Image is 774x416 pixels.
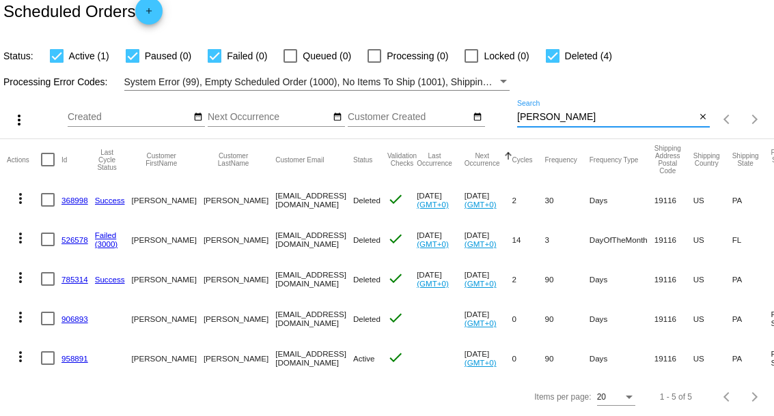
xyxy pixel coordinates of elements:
[193,112,203,123] mat-icon: date_range
[465,259,512,299] mat-cell: [DATE]
[417,152,452,167] button: Change sorting for LastOccurrenceUtc
[654,338,693,378] mat-cell: 19116
[7,139,41,180] mat-header-cell: Actions
[12,190,29,207] mat-icon: more_vert
[517,112,695,123] input: Search
[465,239,497,248] a: (GMT+0)
[204,180,275,220] mat-cell: [PERSON_NAME]
[61,196,88,205] a: 368998
[208,112,331,123] input: Next Occurrence
[204,259,275,299] mat-cell: [PERSON_NAME]
[387,270,404,286] mat-icon: check
[95,149,120,171] button: Change sorting for LastProcessingCycleId
[124,74,510,91] mat-select: Filter by Processing Error Codes
[512,180,545,220] mat-cell: 2
[732,152,759,167] button: Change sorting for ShippingState
[3,50,33,61] span: Status:
[465,152,500,167] button: Change sorting for NextOccurrenceUtc
[204,152,263,167] button: Change sorting for CustomerLastName
[12,309,29,325] mat-icon: more_vert
[512,299,545,338] mat-cell: 0
[95,231,117,239] a: Failed
[512,220,545,259] mat-cell: 14
[590,259,654,299] mat-cell: Days
[141,6,157,23] mat-icon: add
[534,392,591,402] div: Items per page:
[545,220,590,259] mat-cell: 3
[61,235,88,244] a: 526578
[387,191,404,207] mat-icon: check
[275,338,353,378] mat-cell: [EMAIL_ADDRESS][DOMAIN_NAME]
[417,220,465,259] mat-cell: [DATE]
[714,383,741,411] button: Previous page
[732,180,771,220] mat-cell: PA
[741,383,769,411] button: Next page
[654,145,681,175] button: Change sorting for ShippingPostcode
[68,112,191,123] input: Created
[11,112,27,128] mat-icon: more_vert
[132,220,204,259] mat-cell: [PERSON_NAME]
[465,358,497,367] a: (GMT+0)
[348,112,471,123] input: Customer Created
[3,76,108,87] span: Processing Error Codes:
[693,180,732,220] mat-cell: US
[61,275,88,284] a: 785314
[61,354,88,363] a: 958891
[545,180,590,220] mat-cell: 30
[660,392,692,402] div: 1 - 5 of 5
[69,48,109,64] span: Active (1)
[465,318,497,327] a: (GMT+0)
[387,48,448,64] span: Processing (0)
[590,155,639,164] button: Change sorting for FrequencyType
[590,180,654,220] mat-cell: Days
[590,299,654,338] mat-cell: Days
[353,196,381,205] span: Deleted
[512,338,545,378] mat-cell: 0
[714,106,741,133] button: Previous page
[61,314,88,323] a: 906893
[693,152,720,167] button: Change sorting for ShippingCountry
[693,299,732,338] mat-cell: US
[695,110,710,125] button: Clear
[545,259,590,299] mat-cell: 90
[417,239,449,248] a: (GMT+0)
[12,269,29,286] mat-icon: more_vert
[417,279,449,288] a: (GMT+0)
[512,259,545,299] mat-cell: 2
[484,48,529,64] span: Locked (0)
[95,239,118,248] a: (3000)
[275,259,353,299] mat-cell: [EMAIL_ADDRESS][DOMAIN_NAME]
[95,196,125,205] a: Success
[590,338,654,378] mat-cell: Days
[565,48,612,64] span: Deleted (4)
[204,299,275,338] mat-cell: [PERSON_NAME]
[597,393,635,402] mat-select: Items per page:
[545,155,577,164] button: Change sorting for Frequency
[387,231,404,247] mat-icon: check
[473,112,482,123] mat-icon: date_range
[204,338,275,378] mat-cell: [PERSON_NAME]
[132,180,204,220] mat-cell: [PERSON_NAME]
[132,152,191,167] button: Change sorting for CustomerFirstName
[275,155,324,164] button: Change sorting for CustomerEmail
[275,180,353,220] mat-cell: [EMAIL_ADDRESS][DOMAIN_NAME]
[693,220,732,259] mat-cell: US
[227,48,267,64] span: Failed (0)
[417,259,465,299] mat-cell: [DATE]
[732,220,771,259] mat-cell: FL
[465,279,497,288] a: (GMT+0)
[465,220,512,259] mat-cell: [DATE]
[387,139,417,180] mat-header-cell: Validation Checks
[465,200,497,209] a: (GMT+0)
[387,310,404,326] mat-icon: check
[12,230,29,246] mat-icon: more_vert
[693,259,732,299] mat-cell: US
[303,48,351,64] span: Queued (0)
[545,299,590,338] mat-cell: 90
[12,348,29,365] mat-icon: more_vert
[417,200,449,209] a: (GMT+0)
[465,180,512,220] mat-cell: [DATE]
[353,275,381,284] span: Deleted
[465,299,512,338] mat-cell: [DATE]
[732,259,771,299] mat-cell: PA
